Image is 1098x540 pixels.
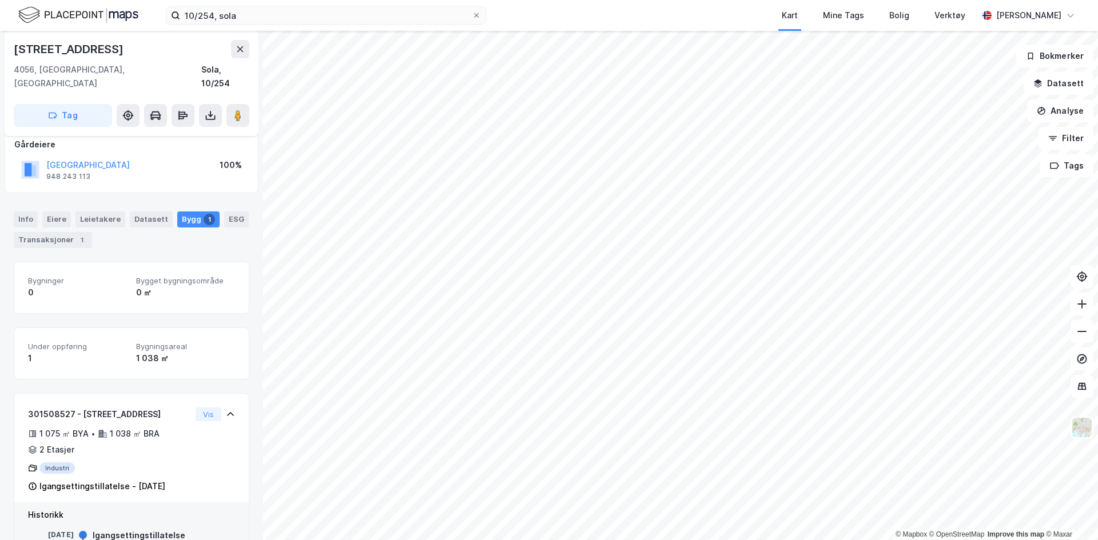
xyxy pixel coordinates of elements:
[28,407,191,421] div: 301508527 - [STREET_ADDRESS]
[39,479,165,493] div: Igangsettingstillatelse - [DATE]
[1027,99,1093,122] button: Analyse
[136,276,235,286] span: Bygget bygningsområde
[782,9,798,22] div: Kart
[1071,417,1093,438] img: Z
[988,530,1044,538] a: Improve this map
[39,443,74,457] div: 2 Etasjer
[76,234,87,246] div: 1
[14,63,201,90] div: 4056, [GEOGRAPHIC_DATA], [GEOGRAPHIC_DATA]
[46,172,90,181] div: 948 243 113
[204,214,215,225] div: 1
[110,427,160,441] div: 1 038 ㎡ BRA
[136,342,235,351] span: Bygningsareal
[180,7,472,24] input: Søk på adresse, matrikkel, gårdeiere, leietakere eller personer
[196,407,221,421] button: Vis
[14,40,126,58] div: [STREET_ADDRESS]
[28,276,127,286] span: Bygninger
[177,211,220,227] div: Bygg
[28,508,235,522] div: Historikk
[136,286,235,299] div: 0 ㎡
[91,429,96,438] div: •
[934,9,965,22] div: Verktøy
[220,158,242,172] div: 100%
[14,232,92,248] div: Transaksjoner
[823,9,864,22] div: Mine Tags
[39,427,89,441] div: 1 075 ㎡ BYA
[1039,127,1093,150] button: Filter
[201,63,249,90] div: Sola, 10/254
[136,351,235,365] div: 1 038 ㎡
[14,138,249,151] div: Gårdeiere
[28,286,127,299] div: 0
[224,211,249,227] div: ESG
[28,351,127,365] div: 1
[42,211,71,227] div: Eiere
[929,530,985,538] a: OpenStreetMap
[1024,72,1093,95] button: Datasett
[1041,485,1098,540] div: Kontrollprogram for chat
[1041,485,1098,540] iframe: Chat Widget
[996,9,1061,22] div: [PERSON_NAME]
[75,211,125,227] div: Leietakere
[18,5,138,25] img: logo.f888ab2527a4732fd821a326f86c7f29.svg
[896,530,927,538] a: Mapbox
[1040,154,1093,177] button: Tags
[889,9,909,22] div: Bolig
[28,342,127,351] span: Under oppføring
[14,211,38,227] div: Info
[130,211,173,227] div: Datasett
[14,104,112,127] button: Tag
[28,530,74,540] div: [DATE]
[1016,45,1093,67] button: Bokmerker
